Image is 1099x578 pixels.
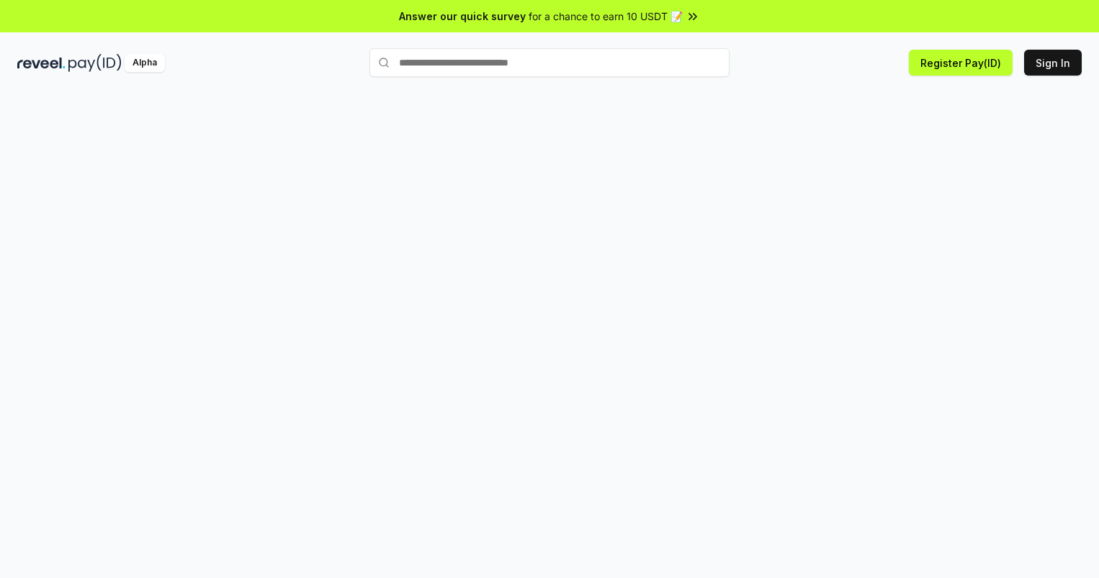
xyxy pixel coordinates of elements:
[17,54,66,72] img: reveel_dark
[529,9,683,24] span: for a chance to earn 10 USDT 📝
[125,54,165,72] div: Alpha
[68,54,122,72] img: pay_id
[399,9,526,24] span: Answer our quick survey
[1024,50,1082,76] button: Sign In
[909,50,1013,76] button: Register Pay(ID)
